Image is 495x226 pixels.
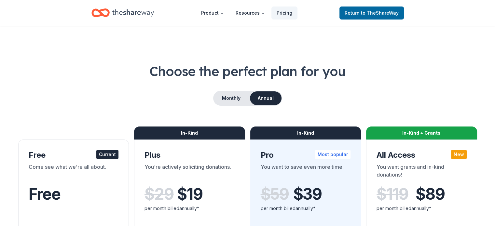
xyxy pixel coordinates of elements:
[315,150,351,159] div: Most popular
[377,205,467,212] div: per month billed annually*
[29,163,119,181] div: Come see what we're all about.
[250,91,282,105] button: Annual
[293,185,322,203] span: $ 39
[196,5,297,20] nav: Main
[196,7,229,20] button: Product
[16,62,479,80] h1: Choose the perfect plan for you
[271,7,297,20] a: Pricing
[366,126,477,140] div: In-Kind + Grants
[261,163,351,181] div: You want to save even more time.
[144,150,235,160] div: Plus
[144,205,235,212] div: per month billed annually*
[91,5,154,20] a: Home
[29,150,119,160] div: Free
[214,91,249,105] button: Monthly
[230,7,270,20] button: Resources
[261,205,351,212] div: per month billed annually*
[361,10,399,16] span: to TheShareWay
[261,150,351,160] div: Pro
[377,150,467,160] div: All Access
[345,9,399,17] span: Return
[29,184,61,204] span: Free
[377,163,467,181] div: You want grants and in-kind donations!
[451,150,467,159] div: New
[144,163,235,181] div: You're actively soliciting donations.
[416,185,445,203] span: $ 89
[177,185,202,203] span: $ 19
[339,7,404,20] a: Returnto TheShareWay
[134,126,245,140] div: In-Kind
[250,126,361,140] div: In-Kind
[96,150,118,159] div: Current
